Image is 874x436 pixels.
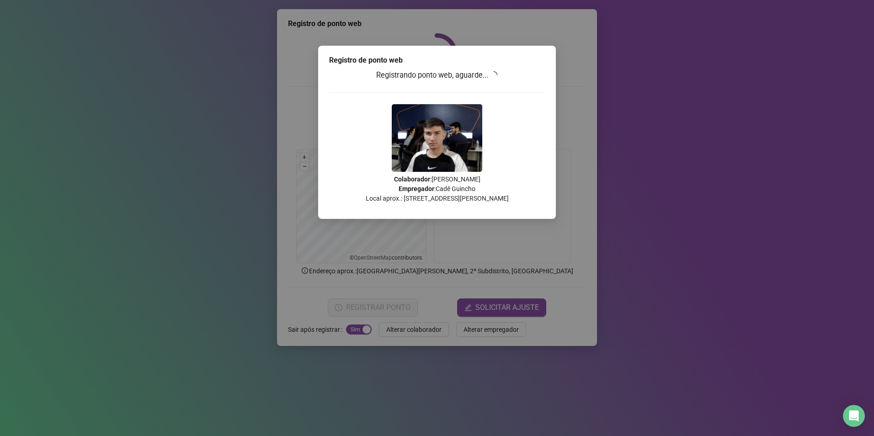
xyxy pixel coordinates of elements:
[394,175,430,183] strong: Colaborador
[489,70,499,80] span: loading
[329,175,545,203] p: : [PERSON_NAME] : Cadê Guincho Local aprox.: [STREET_ADDRESS][PERSON_NAME]
[392,104,482,172] img: Z
[329,69,545,81] h3: Registrando ponto web, aguarde...
[399,185,434,192] strong: Empregador
[329,55,545,66] div: Registro de ponto web
[843,405,865,427] div: Open Intercom Messenger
